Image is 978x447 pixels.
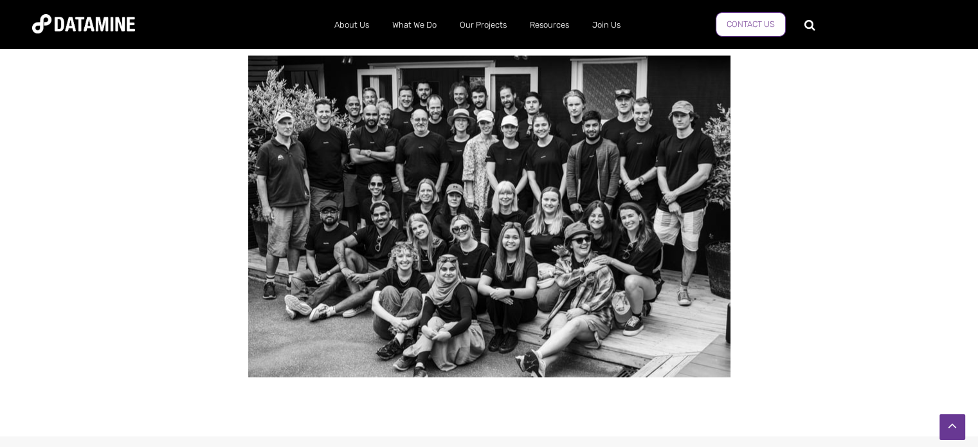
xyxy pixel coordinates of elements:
[248,55,730,377] img: BenjiPhoto Datamine BigGroupShot-1-2
[581,8,632,42] a: Join Us
[323,8,381,42] a: About Us
[381,8,448,42] a: What We Do
[716,12,786,37] a: Contact Us
[32,14,135,33] img: Datamine
[448,8,518,42] a: Our Projects
[518,8,581,42] a: Resources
